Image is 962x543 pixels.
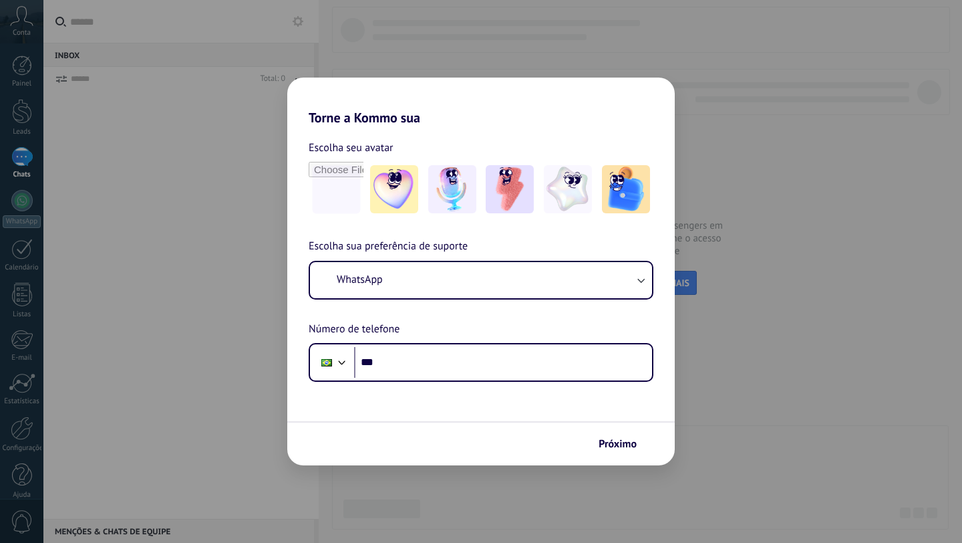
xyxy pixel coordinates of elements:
h2: Torne a Kommo sua [287,78,675,126]
span: Número de telefone [309,321,399,338]
button: WhatsApp [310,262,652,298]
span: Próximo [599,439,637,449]
img: -4.jpeg [544,165,592,213]
img: -1.jpeg [370,165,418,213]
img: -3.jpeg [486,165,534,213]
span: Escolha seu avatar [309,139,393,156]
img: -5.jpeg [602,165,650,213]
img: -2.jpeg [428,165,476,213]
span: WhatsApp [337,273,383,286]
div: Brazil: + 55 [314,348,339,376]
span: Escolha sua preferência de suporte [309,238,468,255]
button: Próximo [593,433,655,455]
